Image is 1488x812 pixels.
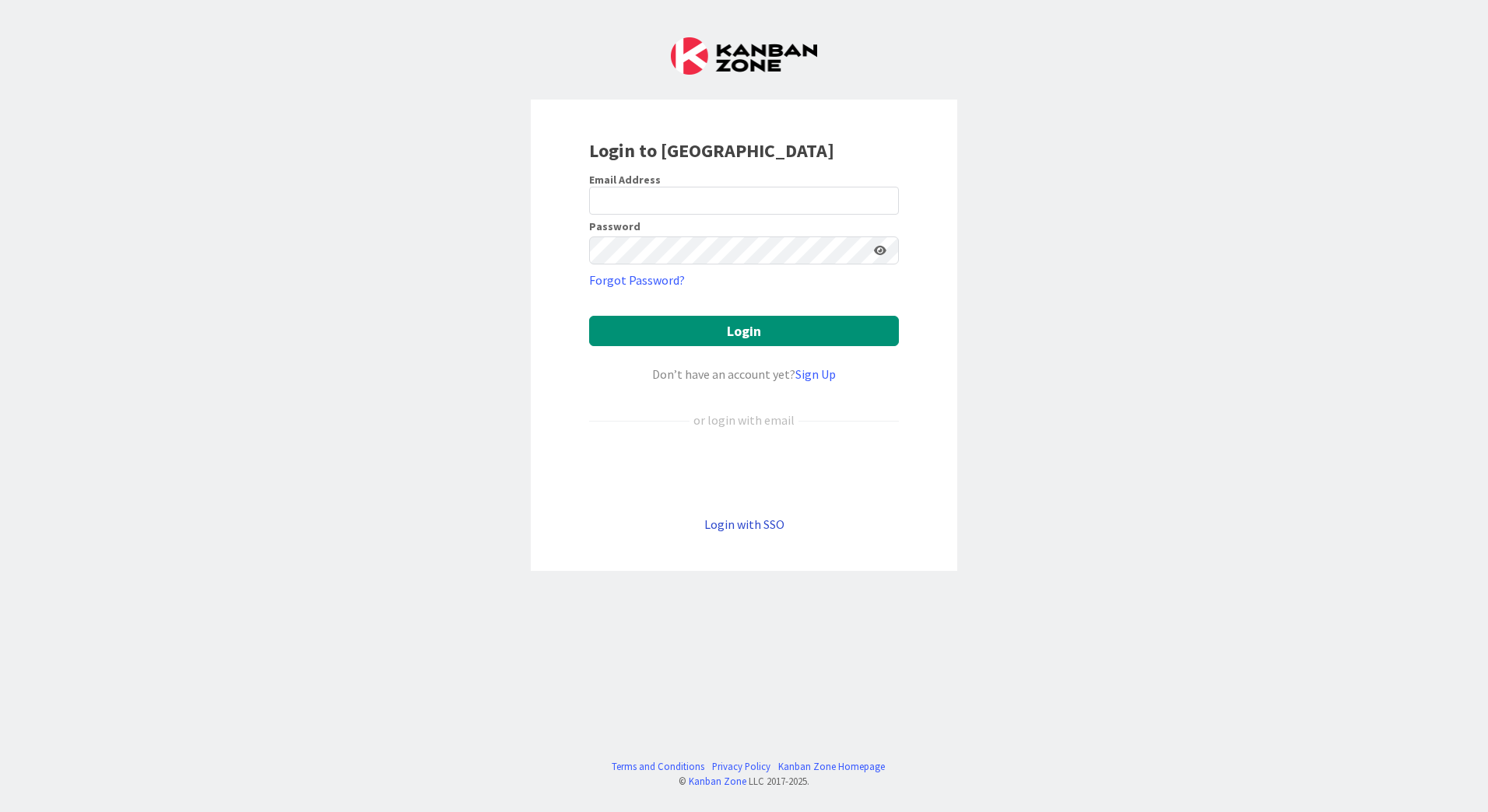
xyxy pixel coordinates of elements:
a: Kanban Zone Homepage [778,759,885,774]
label: Password [589,221,640,232]
iframe: Knop Inloggen met Google [581,455,907,489]
b: Login to [GEOGRAPHIC_DATA] [589,138,834,163]
div: or login with email [690,411,798,429]
a: Forgot Password? [589,271,685,289]
div: © LLC 2017- 2025 . [604,774,885,789]
a: Terms and Conditions [612,759,704,774]
a: Login with SSO [704,516,784,532]
label: Email Address [589,173,661,187]
a: Kanban Zone [689,775,746,787]
a: Privacy Policy [712,759,770,774]
button: Login [589,316,899,346]
div: Don’t have an account yet? [589,365,899,383]
a: Sign Up [795,366,836,382]
img: Kanban Zone [671,37,817,75]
